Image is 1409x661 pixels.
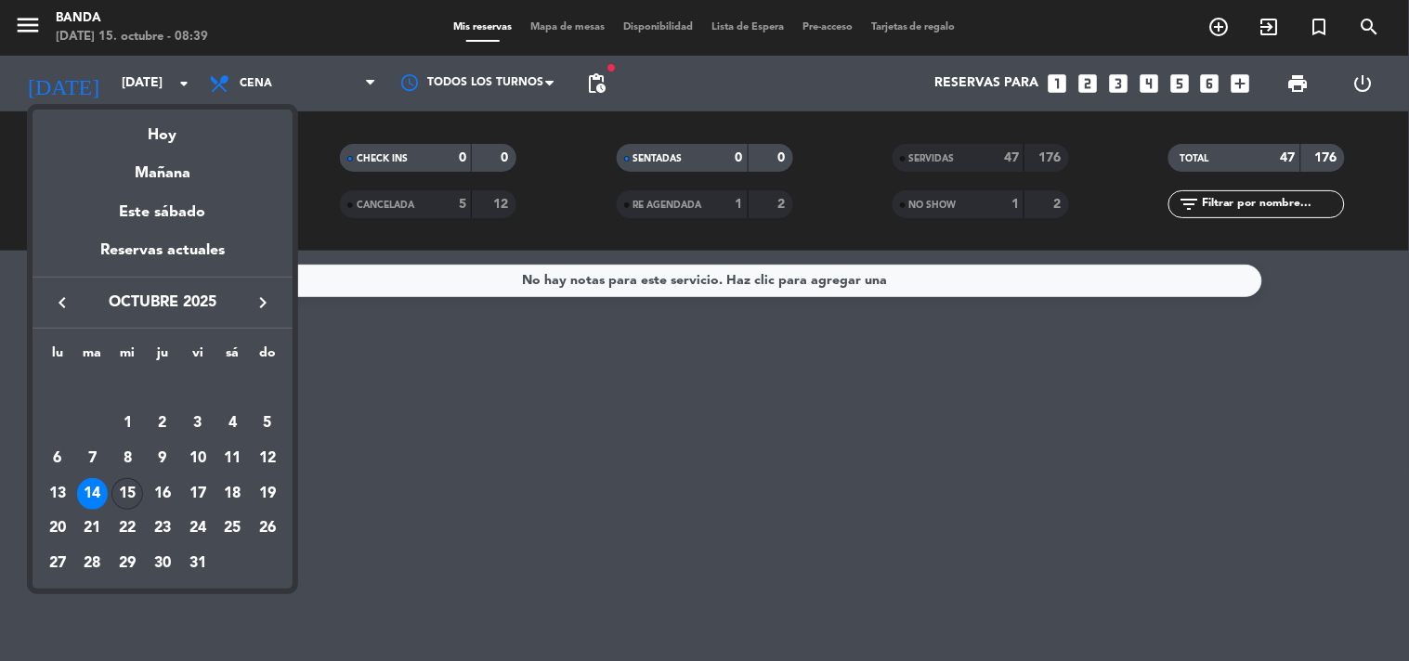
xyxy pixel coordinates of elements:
[182,512,214,544] div: 24
[215,476,251,512] td: 18 de octubre de 2025
[180,441,215,476] td: 10 de octubre de 2025
[147,512,178,544] div: 23
[145,406,180,441] td: 2 de octubre de 2025
[216,478,248,510] div: 18
[145,476,180,512] td: 16 de octubre de 2025
[252,478,283,510] div: 19
[40,511,75,546] td: 20 de octubre de 2025
[250,406,285,441] td: 5 de octubre de 2025
[40,441,75,476] td: 6 de octubre de 2025
[216,443,248,474] div: 11
[110,546,145,581] td: 29 de octubre de 2025
[180,511,215,546] td: 24 de octubre de 2025
[180,343,215,371] th: viernes
[111,548,143,579] div: 29
[215,441,251,476] td: 11 de octubre de 2025
[33,110,293,148] div: Hoy
[147,408,178,439] div: 2
[110,511,145,546] td: 22 de octubre de 2025
[75,343,111,371] th: martes
[33,239,293,277] div: Reservas actuales
[111,512,143,544] div: 22
[110,476,145,512] td: 15 de octubre de 2025
[33,148,293,186] div: Mañana
[77,512,109,544] div: 21
[182,478,214,510] div: 17
[252,292,274,314] i: keyboard_arrow_right
[75,511,111,546] td: 21 de octubre de 2025
[77,478,109,510] div: 14
[40,546,75,581] td: 27 de octubre de 2025
[252,443,283,474] div: 12
[250,476,285,512] td: 19 de octubre de 2025
[40,371,285,407] td: OCT.
[215,343,251,371] th: sábado
[246,291,280,315] button: keyboard_arrow_right
[40,476,75,512] td: 13 de octubre de 2025
[77,443,109,474] div: 7
[75,476,111,512] td: 14 de octubre de 2025
[111,408,143,439] div: 1
[42,512,73,544] div: 20
[250,343,285,371] th: domingo
[145,511,180,546] td: 23 de octubre de 2025
[252,512,283,544] div: 26
[215,511,251,546] td: 25 de octubre de 2025
[147,478,178,510] div: 16
[33,187,293,239] div: Este sábado
[51,292,73,314] i: keyboard_arrow_left
[147,443,178,474] div: 9
[216,408,248,439] div: 4
[250,441,285,476] td: 12 de octubre de 2025
[75,441,111,476] td: 7 de octubre de 2025
[180,406,215,441] td: 3 de octubre de 2025
[77,548,109,579] div: 28
[75,546,111,581] td: 28 de octubre de 2025
[145,546,180,581] td: 30 de octubre de 2025
[216,512,248,544] div: 25
[215,406,251,441] td: 4 de octubre de 2025
[147,548,178,579] div: 30
[182,548,214,579] div: 31
[252,408,283,439] div: 5
[42,478,73,510] div: 13
[110,343,145,371] th: miércoles
[42,548,73,579] div: 27
[111,478,143,510] div: 15
[111,443,143,474] div: 8
[145,343,180,371] th: jueves
[182,443,214,474] div: 10
[40,343,75,371] th: lunes
[110,406,145,441] td: 1 de octubre de 2025
[145,441,180,476] td: 9 de octubre de 2025
[46,291,79,315] button: keyboard_arrow_left
[250,511,285,546] td: 26 de octubre de 2025
[180,546,215,581] td: 31 de octubre de 2025
[79,291,246,315] span: octubre 2025
[110,441,145,476] td: 8 de octubre de 2025
[42,443,73,474] div: 6
[180,476,215,512] td: 17 de octubre de 2025
[182,408,214,439] div: 3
